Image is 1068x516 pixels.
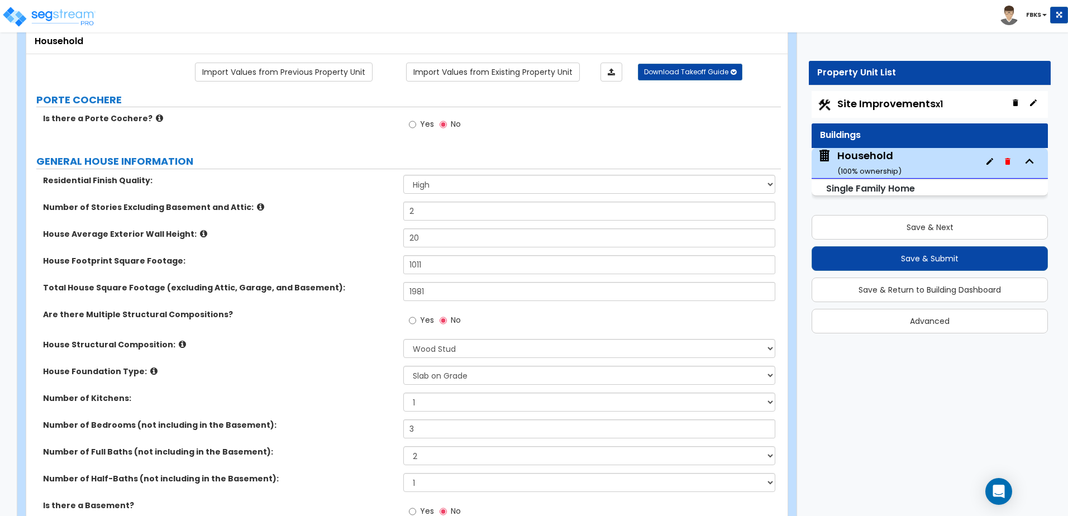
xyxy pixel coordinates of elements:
div: Property Unit List [817,66,1042,79]
span: Yes [420,118,434,130]
input: Yes [409,314,416,327]
span: No [451,118,461,130]
img: avatar.png [999,6,1019,25]
img: Construction.png [817,98,832,112]
input: Yes [409,118,416,131]
span: Yes [420,314,434,326]
img: building.svg [817,149,832,163]
i: click for more info! [200,230,207,238]
div: Buildings [820,129,1040,142]
button: Save & Next [812,215,1048,240]
div: Household [35,35,779,48]
input: No [440,314,447,327]
label: Number of Full Baths (not including in the Basement): [43,446,395,457]
small: x1 [936,98,943,110]
a: Import the dynamic attribute values from existing properties. [406,63,580,82]
span: Household [817,149,902,177]
button: Advanced [812,309,1048,333]
span: Site Improvements [837,97,943,111]
small: ( 100 % ownership) [837,166,902,176]
label: House Average Exterior Wall Height: [43,228,395,240]
label: Number of Half-Baths (not including in the Basement): [43,473,395,484]
label: Residential Finish Quality: [43,175,395,186]
i: click for more info! [179,340,186,348]
label: PORTE COCHERE [36,93,781,107]
label: Number of Stories Excluding Basement and Attic: [43,202,395,213]
label: House Structural Composition: [43,339,395,350]
div: Open Intercom Messenger [985,478,1012,505]
small: Single Family Home [826,182,915,195]
i: click for more info! [257,203,264,211]
label: House Footprint Square Footage: [43,255,395,266]
button: Save & Return to Building Dashboard [812,278,1048,302]
i: click for more info! [156,114,163,122]
span: Download Takeoff Guide [644,67,728,77]
label: Number of Kitchens: [43,393,395,404]
span: No [451,314,461,326]
label: GENERAL HOUSE INFORMATION [36,154,781,169]
div: Household [837,149,902,177]
b: FBKS [1026,11,1041,19]
i: click for more info! [150,367,158,375]
label: Total House Square Footage (excluding Attic, Garage, and Basement): [43,282,395,293]
label: Are there Multiple Structural Compositions? [43,309,395,320]
button: Save & Submit [812,246,1048,271]
img: logo_pro_r.png [2,6,97,28]
a: Import the dynamic attribute values from previous properties. [195,63,373,82]
label: House Foundation Type: [43,366,395,377]
button: Download Takeoff Guide [638,64,742,80]
label: Is there a Porte Cochere? [43,113,395,124]
label: Is there a Basement? [43,500,395,511]
a: Import the dynamic attributes value through Excel sheet [600,63,622,82]
input: No [440,118,447,131]
label: Number of Bedrooms (not including in the Basement): [43,419,395,431]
